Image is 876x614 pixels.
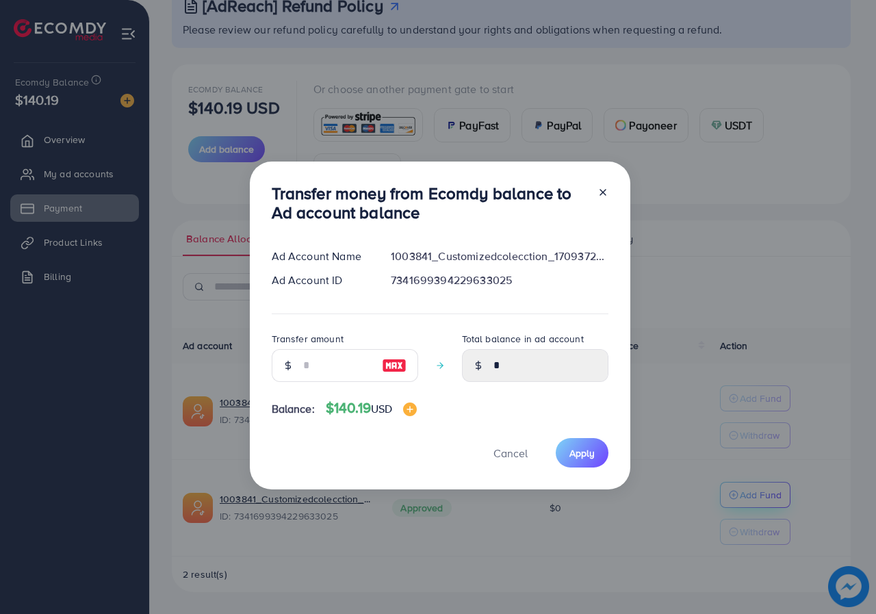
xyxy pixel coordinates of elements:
span: Apply [569,446,595,460]
label: Total balance in ad account [462,332,584,346]
div: 1003841_Customizedcolecction_1709372613954 [380,248,619,264]
label: Transfer amount [272,332,344,346]
div: Ad Account ID [261,272,381,288]
h4: $140.19 [326,400,417,417]
div: 7341699394229633025 [380,272,619,288]
button: Cancel [476,438,545,468]
img: image [382,357,407,374]
span: USD [371,401,392,416]
button: Apply [556,438,608,468]
h3: Transfer money from Ecomdy balance to Ad account balance [272,183,587,223]
span: Cancel [493,446,528,461]
img: image [403,402,417,416]
span: Balance: [272,401,315,417]
div: Ad Account Name [261,248,381,264]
